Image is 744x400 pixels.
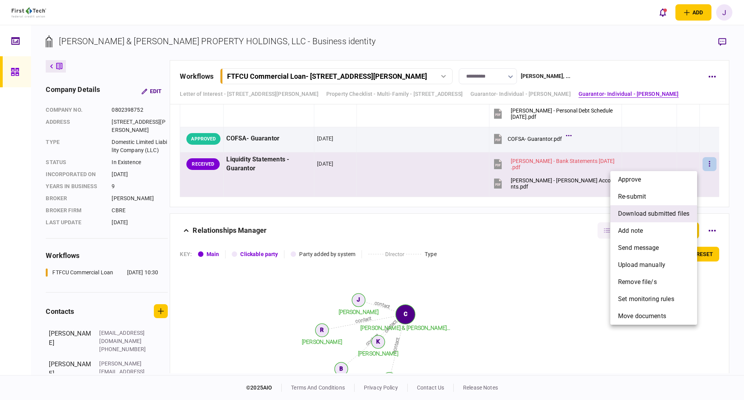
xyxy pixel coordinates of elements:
span: download submitted files [618,209,689,218]
span: re-submit [618,192,646,201]
span: add note [618,226,643,235]
span: remove file/s [618,277,657,287]
span: set monitoring rules [618,294,674,304]
span: Move documents [618,312,666,321]
span: send message [618,243,659,253]
span: approve [618,175,641,184]
span: upload manually [618,260,665,270]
